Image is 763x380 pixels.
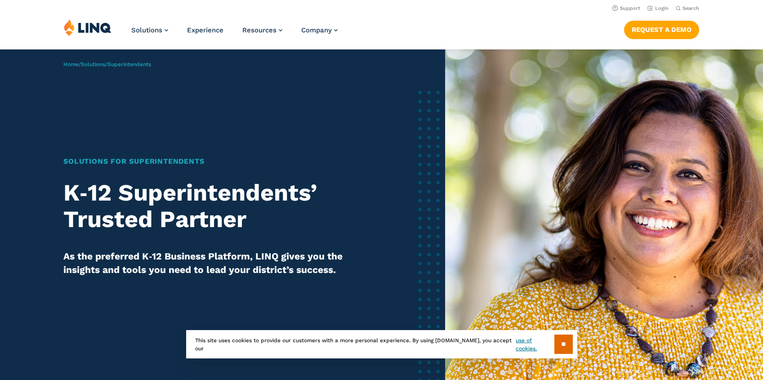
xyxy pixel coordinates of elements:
span: Superintendents [107,61,151,67]
strong: K‑12 Superintendents’ Trusted Partner [63,179,317,233]
strong: As the preferred K‑12 Business Platform, LINQ gives you the insights and tools you need to lead y... [63,250,343,275]
a: Support [612,5,640,11]
a: use of cookies. [516,336,554,353]
a: Company [301,26,338,34]
span: Company [301,26,332,34]
div: This site uses cookies to provide our customers with a more personal experience. By using [DOMAIN... [186,330,577,358]
span: / / [63,61,151,67]
a: Home [63,61,79,67]
a: Login [647,5,669,11]
a: Solutions [81,61,105,67]
a: Request a Demo [624,21,699,39]
span: Solutions [131,26,162,34]
span: Search [683,5,699,11]
h1: Solutions for Superintendents [63,156,364,167]
button: Open Search Bar [676,5,699,12]
a: Experience [187,26,223,34]
a: Solutions [131,26,168,34]
nav: Primary Navigation [131,19,338,49]
nav: Button Navigation [624,19,699,39]
img: LINQ | K‑12 Software [64,19,112,36]
a: Resources [242,26,282,34]
span: Resources [242,26,277,34]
